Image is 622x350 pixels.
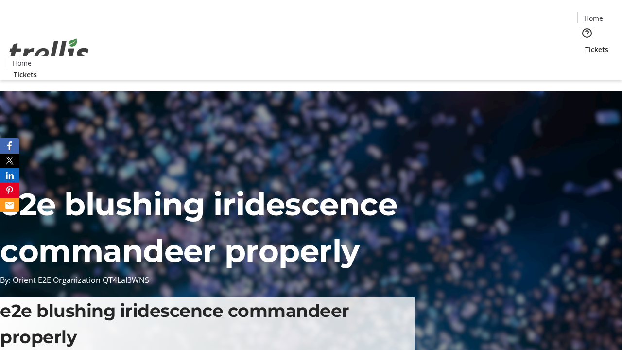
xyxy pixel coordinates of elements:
[577,44,616,54] a: Tickets
[585,44,608,54] span: Tickets
[13,58,32,68] span: Home
[6,70,45,80] a: Tickets
[577,54,597,74] button: Cart
[578,13,609,23] a: Home
[577,23,597,43] button: Help
[14,70,37,80] span: Tickets
[584,13,603,23] span: Home
[6,28,92,76] img: Orient E2E Organization QT4LaI3WNS's Logo
[6,58,37,68] a: Home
